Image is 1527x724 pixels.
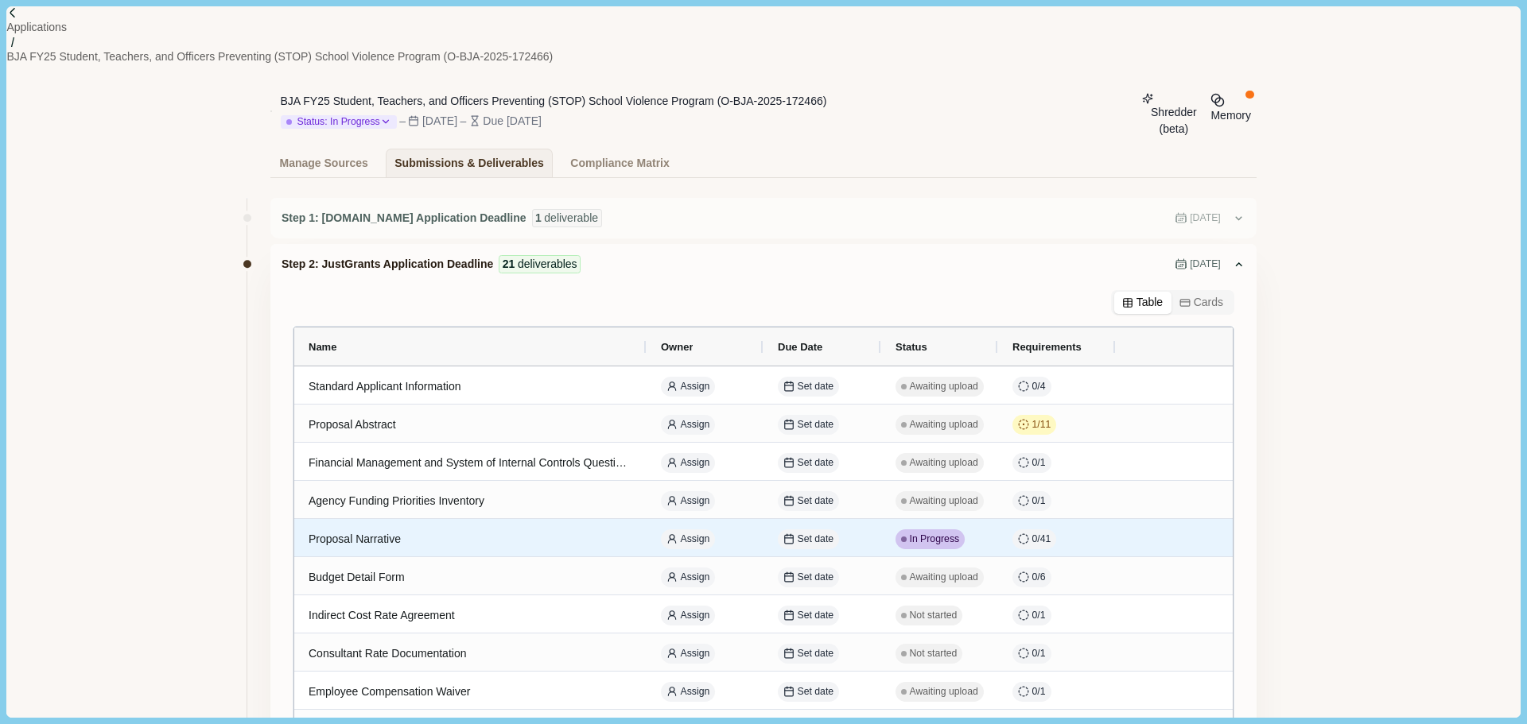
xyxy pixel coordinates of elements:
[778,644,839,664] button: Set date
[1032,532,1051,547] span: 0 / 41
[309,676,632,707] div: Employee Compensation Waiver
[910,571,978,585] span: Awaiting upload
[778,529,839,549] button: Set date
[1012,341,1082,353] span: Requirements
[910,609,958,623] span: Not started
[503,256,515,273] span: 21
[1032,418,1051,432] span: 1 / 11
[661,567,715,587] button: Assign
[910,494,978,509] span: Awaiting upload
[778,377,839,397] button: Set date
[309,600,632,631] div: Indirect Cost Rate Agreement
[778,491,839,511] button: Set date
[661,606,715,625] button: Assign
[422,113,457,130] div: [DATE]
[6,19,67,36] a: Applications
[661,341,693,353] span: Owner
[681,609,710,623] span: Assign
[661,415,715,435] button: Assign
[661,377,715,397] button: Assign
[394,149,544,177] div: Submissions & Deliverables
[798,685,834,699] span: Set date
[399,113,406,130] div: –
[1032,647,1046,661] span: 0 / 1
[561,149,678,177] a: Compliance Matrix
[309,447,632,478] div: Financial Management and System of Internal Controls Questionnaire
[1032,380,1046,394] span: 0 / 4
[681,418,710,432] span: Assign
[544,210,598,226] span: deliverable
[681,532,710,547] span: Assign
[778,453,839,473] button: Set date
[270,149,377,177] a: Manage Sources
[282,210,526,226] span: Step 1: [DOMAIN_NAME] Application Deadline
[661,644,715,664] button: Assign
[1171,292,1232,314] button: Cards
[661,529,715,549] button: Assign
[282,256,493,273] span: Step 2: JustGrants Application Deadline
[798,456,834,470] span: Set date
[910,685,978,699] span: Awaiting upload
[309,409,632,440] div: Proposal Abstract
[910,456,978,470] span: Awaiting upload
[798,571,834,585] span: Set date
[386,149,554,177] a: Submissions & Deliverables
[6,48,553,65] a: BJA FY25 Student, Teachers, and Officers Preventing (STOP) School Violence Program (O-BJA-2025-17...
[661,453,715,473] button: Assign
[6,6,19,19] img: Forward slash icon
[798,494,834,509] span: Set date
[778,341,822,353] span: Due Date
[6,36,19,48] img: Forward slash icon
[309,486,632,517] div: Agency Funding Priorities Inventory
[1190,257,1221,272] span: [DATE]
[681,380,710,394] span: Assign
[309,638,632,669] div: Consultant Rate Documentation
[681,456,710,470] span: Assign
[910,532,960,547] span: In Progress
[661,682,715,702] button: Assign
[309,562,632,593] div: Budget Detail Form
[518,256,577,273] span: deliverables
[681,571,710,585] span: Assign
[309,524,632,555] div: Proposal Narrative
[896,341,927,353] span: Status
[910,380,978,394] span: Awaiting upload
[798,609,834,623] span: Set date
[798,647,834,661] span: Set date
[681,494,710,509] span: Assign
[1032,456,1046,470] span: 0 / 1
[570,149,669,177] div: Compliance Matrix
[280,149,368,177] div: Manage Sources
[910,418,978,432] span: Awaiting upload
[1190,211,1221,226] span: [DATE]
[778,682,839,702] button: Set date
[281,115,397,130] button: Status: In Progress
[483,113,542,130] div: Due [DATE]
[778,567,839,587] button: Set date
[1210,93,1251,124] button: Memory
[910,647,958,661] span: Not started
[1114,292,1171,314] button: Table
[681,685,710,699] span: Assign
[661,491,715,511] button: Assign
[798,380,834,394] span: Set date
[286,115,380,130] div: Status: In Progress
[1142,93,1205,137] button: Shredder (beta)
[309,341,336,353] span: Name
[1032,494,1046,509] span: 0 / 1
[460,113,467,130] div: –
[798,418,834,432] span: Set date
[681,647,710,661] span: Assign
[1032,571,1046,585] span: 0 / 6
[798,532,834,547] span: Set date
[309,371,632,402] div: Standard Applicant Information
[778,415,839,435] button: Set date
[1032,609,1046,623] span: 0 / 1
[535,210,542,226] span: 1
[281,93,827,110] div: BJA FY25 Student, Teachers, and Officers Preventing (STOP) School Violence Program (O-BJA-2025-17...
[1032,685,1046,699] span: 0 / 1
[778,606,839,625] button: Set date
